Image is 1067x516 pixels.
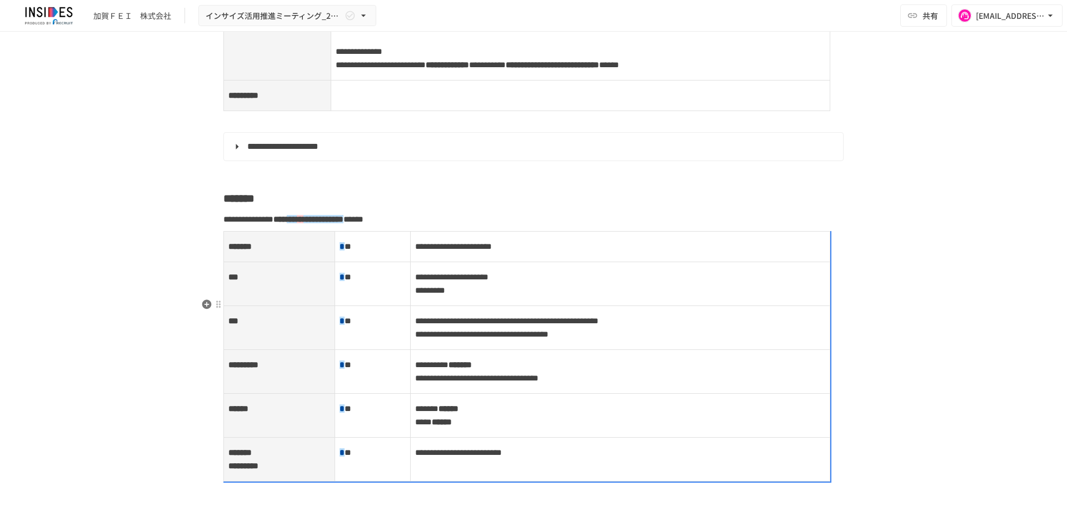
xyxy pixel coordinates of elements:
[951,4,1063,27] button: [EMAIL_ADDRESS][DOMAIN_NAME]
[13,7,84,24] img: JmGSPSkPjKwBq77AtHmwC7bJguQHJlCRQfAXtnx4WuV
[198,5,376,27] button: インサイズ活用推進ミーティング_202508 ～現場展開後3回目～
[93,10,171,22] div: 加賀ＦＥＩ 株式会社
[976,9,1045,23] div: [EMAIL_ADDRESS][DOMAIN_NAME]
[206,9,342,23] span: インサイズ活用推進ミーティング_202508 ～現場展開後3回目～
[900,4,947,27] button: 共有
[923,9,938,22] span: 共有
